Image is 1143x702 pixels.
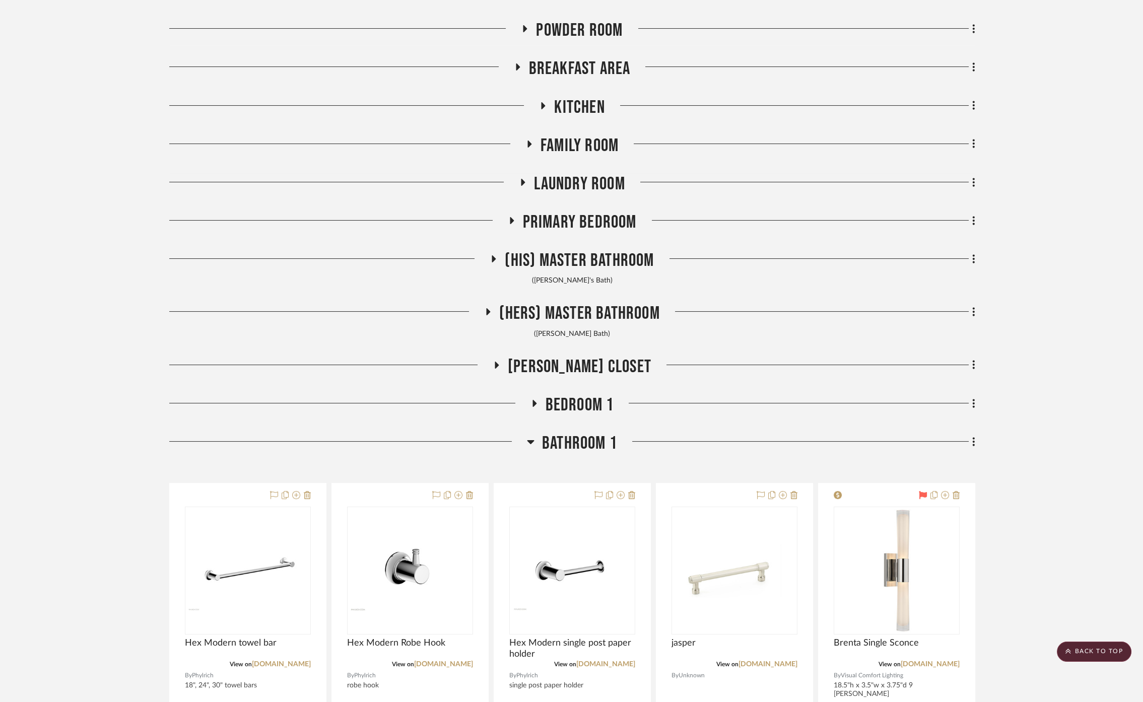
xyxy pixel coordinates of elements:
[505,250,654,271] span: (His) Master Bathroom
[516,671,538,680] span: Phylrich
[230,661,252,667] span: View on
[534,173,625,195] span: Laundry Room
[169,275,975,287] div: ([PERSON_NAME]'s Bath)
[499,303,659,324] span: (Hers) Master Bathroom
[673,509,796,633] img: jasper
[414,661,473,668] a: [DOMAIN_NAME]
[523,212,637,233] span: Primary Bedroom
[509,638,635,660] span: Hex Modern single post paper holder
[716,661,738,667] span: View on
[347,671,354,680] span: By
[169,329,975,340] div: ([PERSON_NAME] Bath)
[348,528,472,612] img: Hex Modern Robe Hook
[1057,642,1131,662] scroll-to-top-button: BACK TO TOP
[347,638,445,649] span: Hex Modern Robe Hook
[508,356,651,378] span: [PERSON_NAME] Closet
[834,638,919,649] span: Brenta Single Sconce
[541,135,619,157] span: Family Room
[529,58,631,80] span: Breakfast Area
[252,661,311,668] a: [DOMAIN_NAME]
[834,671,841,680] span: By
[901,661,960,668] a: [DOMAIN_NAME]
[185,638,277,649] span: Hex Modern towel bar
[835,509,959,633] img: Brenta Single Sconce
[738,661,797,668] a: [DOMAIN_NAME]
[186,528,310,612] img: Hex Modern towel bar
[354,671,376,680] span: Phylrich
[841,671,903,680] span: Visual Comfort Lighting
[576,661,635,668] a: [DOMAIN_NAME]
[671,638,696,649] span: jasper
[671,671,679,680] span: By
[185,671,192,680] span: By
[509,671,516,680] span: By
[554,661,576,667] span: View on
[536,20,623,41] span: Powder Room
[554,97,604,118] span: Kitchen
[510,528,634,612] img: Hex Modern single post paper holder
[392,661,414,667] span: View on
[542,433,617,454] span: Bathroom 1
[879,661,901,667] span: View on
[679,671,705,680] span: Unknown
[546,394,614,416] span: Bedroom 1
[192,671,214,680] span: Phylrich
